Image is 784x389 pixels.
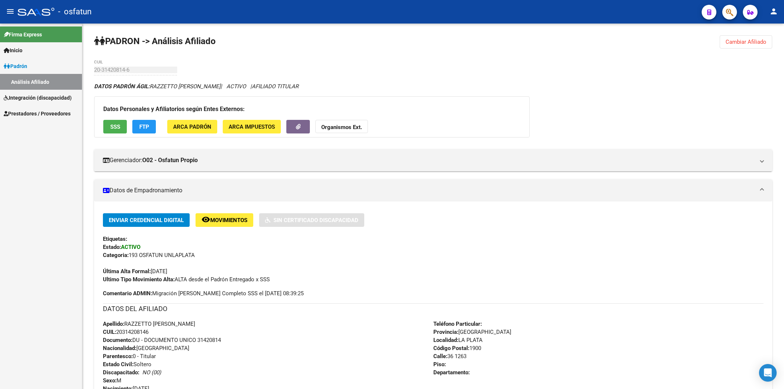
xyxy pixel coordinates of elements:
span: Soltero [103,361,151,368]
span: AFILIADO TITULAR [252,83,298,90]
span: SSS [110,124,120,130]
strong: Teléfono Particular: [433,321,482,327]
strong: Categoria: [103,252,129,258]
span: 36 1263 [433,353,466,360]
strong: Organismos Ext. [321,124,362,131]
mat-icon: remove_red_eye [201,215,210,224]
span: RAZZETTO [PERSON_NAME] [103,321,195,327]
span: 20314208146 [103,329,148,335]
button: SSS [103,120,127,133]
i: | ACTIVO | [94,83,298,90]
span: [DATE] [103,268,167,275]
strong: Nacionalidad: [103,345,136,351]
span: Migración [PERSON_NAME] Completo SSS el [DATE] 08:39:25 [103,289,304,297]
strong: Estado Civil: [103,361,133,368]
span: - osfatun [58,4,92,20]
span: Sin Certificado Discapacidad [273,217,358,224]
span: Prestadores / Proveedores [4,110,71,118]
span: LA PLATA [433,337,483,343]
strong: Código Postal: [433,345,469,351]
span: Firma Express [4,31,42,39]
strong: Localidad: [433,337,458,343]
strong: Sexo: [103,377,117,384]
strong: Parentesco: [103,353,133,360]
strong: ACTIVO [121,244,140,250]
strong: Discapacitado: [103,369,139,376]
i: NO (00) [142,369,161,376]
strong: PADRON -> Análisis Afiliado [94,36,216,46]
strong: Calle: [433,353,447,360]
strong: O02 - Osfatun Propio [142,156,198,164]
strong: Comentario ADMIN: [103,290,152,297]
button: ARCA Impuestos [223,120,281,133]
button: Cambiar Afiliado [720,35,772,49]
span: Integración (discapacidad) [4,94,72,102]
span: [GEOGRAPHIC_DATA] [433,329,511,335]
strong: Departamento: [433,369,470,376]
strong: Piso: [433,361,446,368]
strong: Documento: [103,337,132,343]
span: Enviar Credencial Digital [109,217,184,224]
strong: Provincia: [433,329,458,335]
mat-icon: person [769,7,778,16]
strong: CUIL: [103,329,116,335]
span: ARCA Padrón [173,124,211,130]
h3: Datos Personales y Afiliatorios según Entes Externos: [103,104,520,114]
button: ARCA Padrón [167,120,217,133]
strong: DATOS PADRÓN ÁGIL: [94,83,150,90]
mat-panel-title: Gerenciador: [103,156,755,164]
button: Movimientos [196,213,253,227]
button: FTP [132,120,156,133]
span: Padrón [4,62,27,70]
span: RAZZETTO [PERSON_NAME] [94,83,221,90]
button: Enviar Credencial Digital [103,213,190,227]
span: [GEOGRAPHIC_DATA] [103,345,189,351]
button: Sin Certificado Discapacidad [259,213,364,227]
strong: Última Alta Formal: [103,268,151,275]
button: Organismos Ext. [315,120,368,133]
mat-panel-title: Datos de Empadronamiento [103,186,755,194]
div: 193 OSFATUN UNLAPLATA [103,251,763,259]
span: Cambiar Afiliado [726,39,766,45]
span: ALTA desde el Padrón Entregado x SSS [103,276,270,283]
span: ARCA Impuestos [229,124,275,130]
h3: DATOS DEL AFILIADO [103,304,763,314]
strong: Apellido: [103,321,124,327]
span: FTP [139,124,149,130]
span: Inicio [4,46,22,54]
span: DU - DOCUMENTO UNICO 31420814 [103,337,221,343]
mat-expansion-panel-header: Datos de Empadronamiento [94,179,772,201]
mat-expansion-panel-header: Gerenciador:O02 - Osfatun Propio [94,149,772,171]
strong: Ultimo Tipo Movimiento Alta: [103,276,175,283]
strong: Estado: [103,244,121,250]
span: Movimientos [210,217,247,224]
span: M [103,377,121,384]
div: Open Intercom Messenger [759,364,777,382]
strong: Etiquetas: [103,236,127,242]
mat-icon: menu [6,7,15,16]
span: 1900 [433,345,481,351]
span: 0 - Titular [103,353,156,360]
